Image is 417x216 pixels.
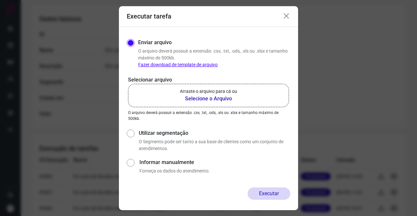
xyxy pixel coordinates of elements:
[138,39,172,46] label: Enviar arquivo
[139,159,290,166] label: Informar manualmente
[138,48,290,68] p: O arquivo deverá possuir a extensão .csv, .txt, .ods, .xls ou .xlsx e tamanho máximo de 500kb.
[127,12,171,20] h3: Executar tarefa
[139,129,290,137] label: Utilizar segmentação
[128,76,289,84] p: Selecionar arquivo
[138,62,218,67] a: Fazer download de template de arquivo
[139,168,290,174] p: Forneça os dados do atendimento.
[180,95,237,103] b: Selecione o Arquivo
[248,187,290,200] button: Executar
[139,138,290,152] p: O Segmento pode ser tanto a sua base de clientes como um conjunto de atendimentos.
[128,110,289,121] p: O arquivo deverá possuir a extensão .csv, .txt, .ods, .xls ou .xlsx e tamanho máximo de 500kb.
[180,88,237,95] p: Arraste o arquivo para cá ou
